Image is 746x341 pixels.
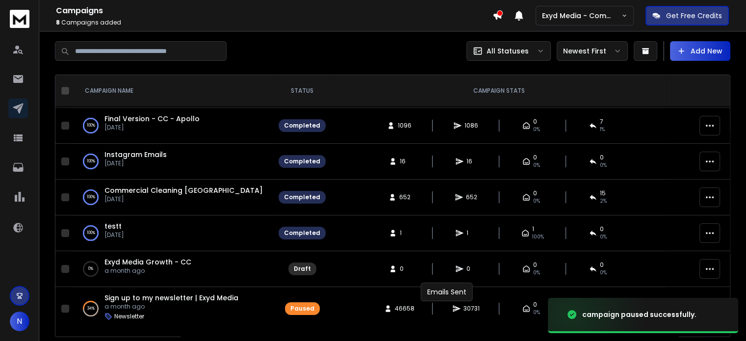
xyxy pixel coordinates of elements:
[464,122,478,130] span: 1086
[87,121,95,131] p: 100 %
[666,11,722,21] p: Get Free Credits
[600,197,607,205] span: 2 %
[600,225,604,233] span: 0
[600,261,604,269] span: 0
[104,303,238,311] p: a month ago
[582,310,696,319] div: campaign paused successfully.
[533,161,540,169] span: 0%
[104,221,122,231] a: testt
[466,265,476,273] span: 0
[56,19,492,26] p: Campaigns added
[10,10,29,28] img: logo
[533,197,540,205] span: 0%
[290,305,314,313] div: Paused
[398,122,412,130] span: 1096
[284,122,320,130] div: Completed
[600,118,603,126] span: 7
[400,265,410,273] span: 0
[645,6,729,26] button: Get Free Credits
[399,193,411,201] span: 652
[104,185,263,195] a: Commercial Cleaning [GEOGRAPHIC_DATA]
[466,157,476,165] span: 16
[395,305,414,313] span: 46658
[87,228,95,238] p: 100 %
[284,157,320,165] div: Completed
[104,293,238,303] a: Sign up to my newsletter | Exyd Media
[56,5,492,17] h1: Campaigns
[533,154,537,161] span: 0
[56,18,60,26] span: 8
[10,312,29,331] button: N
[73,180,273,215] td: 100%Commercial Cleaning [GEOGRAPHIC_DATA][DATE]
[533,301,537,309] span: 0
[104,124,200,131] p: [DATE]
[557,41,628,61] button: Newest First
[532,225,534,233] span: 1
[533,309,540,316] span: 0%
[463,305,480,313] span: 30731
[542,11,621,21] p: Exyd Media - Commercial Cleaning
[73,75,273,107] th: CAMPAIGN NAME
[73,215,273,251] td: 100%testt[DATE]
[600,161,607,169] span: 0 %
[284,193,320,201] div: Completed
[332,75,666,107] th: CAMPAIGN STATS
[466,229,476,237] span: 1
[532,233,544,241] span: 100 %
[104,114,200,124] a: Final Version - CC - Apollo
[533,126,540,133] span: 0%
[284,229,320,237] div: Completed
[88,264,93,274] p: 0 %
[87,157,95,166] p: 100 %
[73,108,273,144] td: 100%Final Version - CC - Apollo[DATE]
[466,193,477,201] span: 652
[104,267,191,275] p: a month ago
[73,251,273,287] td: 0%Exyd Media Growth - CCa month ago
[73,287,273,331] td: 34%Sign up to my newsletter | Exyd Mediaa month agoNewsletter
[294,265,311,273] div: Draft
[600,126,605,133] span: 1 %
[600,154,604,161] span: 0
[533,189,537,197] span: 0
[273,75,332,107] th: STATUS
[114,313,144,320] p: Newsletter
[487,46,529,56] p: All Statuses
[533,269,540,277] span: 0%
[87,304,95,314] p: 34 %
[400,229,410,237] span: 1
[600,233,607,241] span: 0 %
[400,157,410,165] span: 16
[600,269,607,277] span: 0%
[73,144,273,180] td: 100%Instagram Emails[DATE]
[533,261,537,269] span: 0
[104,231,124,239] p: [DATE]
[104,257,191,267] a: Exyd Media Growth - CC
[421,283,473,301] div: Emails Sent
[104,150,167,159] a: Instagram Emails
[87,192,95,202] p: 100 %
[104,195,263,203] p: [DATE]
[533,118,537,126] span: 0
[600,189,606,197] span: 15
[104,159,167,167] p: [DATE]
[670,41,730,61] button: Add New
